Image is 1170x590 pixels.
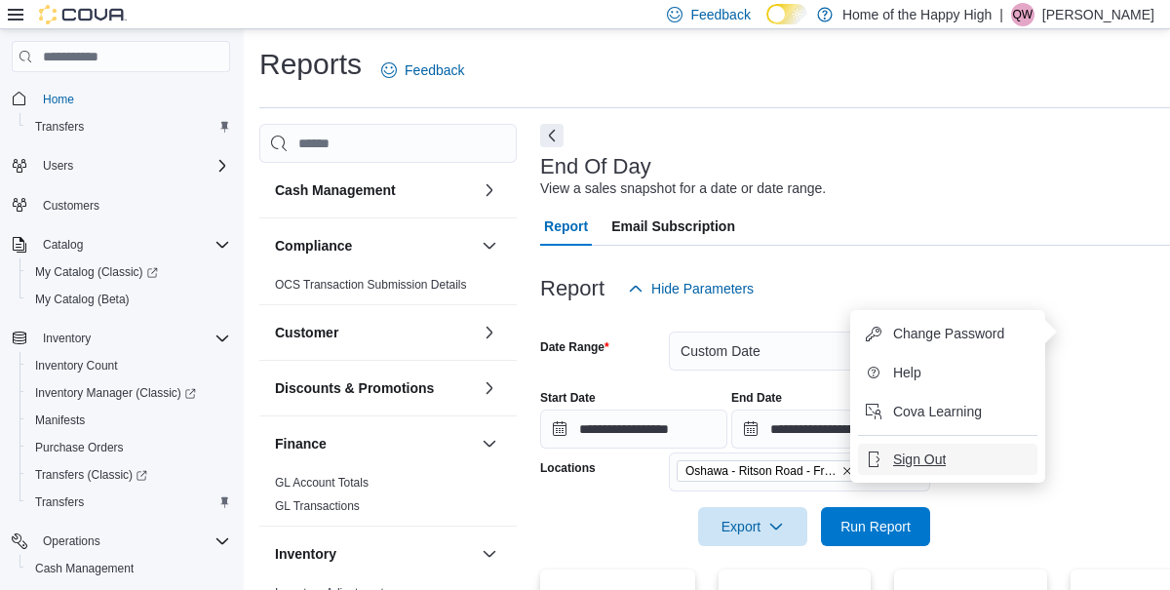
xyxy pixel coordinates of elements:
[275,277,467,293] span: OCS Transaction Submission Details
[858,357,1037,388] button: Help
[27,436,132,459] a: Purchase Orders
[19,113,238,140] button: Transfers
[35,385,196,401] span: Inventory Manager (Classic)
[35,233,91,256] button: Catalog
[27,288,230,311] span: My Catalog (Beta)
[275,475,369,491] span: GL Account Totals
[893,363,921,382] span: Help
[19,555,238,582] button: Cash Management
[275,434,474,453] button: Finance
[19,379,238,407] a: Inventory Manager (Classic)
[275,236,474,256] button: Compliance
[275,434,327,453] h3: Finance
[405,60,464,80] span: Feedback
[858,396,1037,427] button: Cova Learning
[999,3,1003,26] p: |
[27,463,230,487] span: Transfers (Classic)
[43,533,100,549] span: Operations
[540,178,826,199] div: View a sales snapshot for a date or date range.
[275,278,467,292] a: OCS Transaction Submission Details
[540,460,596,476] label: Locations
[4,231,238,258] button: Catalog
[35,530,230,553] span: Operations
[27,557,230,580] span: Cash Management
[27,436,230,459] span: Purchase Orders
[27,409,230,432] span: Manifests
[275,180,396,200] h3: Cash Management
[275,323,338,342] h3: Customer
[35,292,130,307] span: My Catalog (Beta)
[766,24,767,25] span: Dark Mode
[35,88,82,111] a: Home
[43,92,74,107] span: Home
[478,234,501,257] button: Compliance
[275,498,360,514] span: GL Transactions
[698,507,807,546] button: Export
[690,5,750,24] span: Feedback
[27,354,126,377] a: Inventory Count
[27,260,230,284] span: My Catalog (Classic)
[651,279,754,298] span: Hide Parameters
[35,264,158,280] span: My Catalog (Classic)
[35,193,230,217] span: Customers
[540,339,609,355] label: Date Range
[478,321,501,344] button: Customer
[35,413,85,428] span: Manifests
[1042,3,1154,26] p: [PERSON_NAME]
[19,286,238,313] button: My Catalog (Beta)
[19,352,238,379] button: Inventory Count
[275,323,474,342] button: Customer
[19,407,238,434] button: Manifests
[35,530,108,553] button: Operations
[275,236,352,256] h3: Compliance
[540,155,651,178] h3: End Of Day
[27,288,137,311] a: My Catalog (Beta)
[842,3,992,26] p: Home of the Happy High
[858,444,1037,475] button: Sign Out
[478,542,501,566] button: Inventory
[478,376,501,400] button: Discounts & Promotions
[35,154,81,177] button: Users
[4,84,238,112] button: Home
[731,390,782,406] label: End Date
[35,327,230,350] span: Inventory
[840,517,911,536] span: Run Report
[35,494,84,510] span: Transfers
[4,528,238,555] button: Operations
[620,269,761,308] button: Hide Parameters
[27,381,204,405] a: Inventory Manager (Classic)
[611,207,735,246] span: Email Subscription
[259,45,362,84] h1: Reports
[35,194,107,217] a: Customers
[275,499,360,513] a: GL Transactions
[4,191,238,219] button: Customers
[259,273,517,304] div: Compliance
[27,557,141,580] a: Cash Management
[35,154,230,177] span: Users
[35,233,230,256] span: Catalog
[544,207,588,246] span: Report
[766,4,807,24] input: Dark Mode
[43,158,73,174] span: Users
[685,461,838,481] span: Oshawa - Ritson Road - Friendly Stranger
[27,409,93,432] a: Manifests
[27,354,230,377] span: Inventory Count
[43,237,83,253] span: Catalog
[275,544,474,564] button: Inventory
[43,198,99,214] span: Customers
[19,434,238,461] button: Purchase Orders
[35,561,134,576] span: Cash Management
[540,410,727,449] input: Press the down key to open a popover containing a calendar.
[275,476,369,490] a: GL Account Totals
[478,178,501,202] button: Cash Management
[35,440,124,455] span: Purchase Orders
[19,258,238,286] a: My Catalog (Classic)
[27,115,92,138] a: Transfers
[27,491,92,514] a: Transfers
[43,331,91,346] span: Inventory
[275,180,474,200] button: Cash Management
[19,461,238,489] a: Transfers (Classic)
[893,450,946,469] span: Sign Out
[710,507,796,546] span: Export
[858,318,1037,349] button: Change Password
